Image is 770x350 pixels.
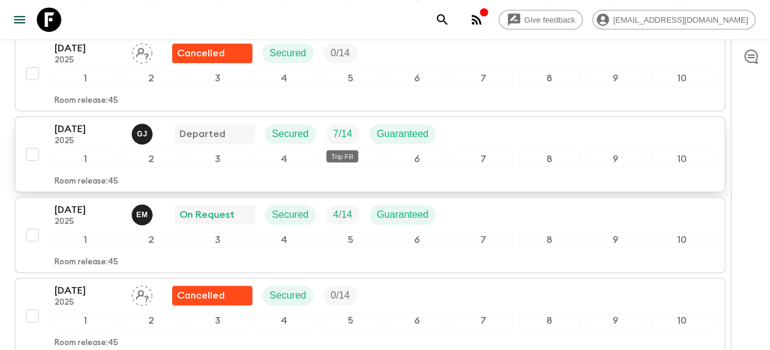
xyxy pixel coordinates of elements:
[132,208,155,218] span: Emanuel Munisi
[136,210,148,220] p: E M
[55,283,122,298] p: [DATE]
[177,288,225,303] p: Cancelled
[651,232,712,248] div: 10
[320,70,381,86] div: 5
[326,205,360,225] div: Trip Fill
[15,197,725,273] button: [DATE]2025Emanuel MunisiOn RequestSecuredTrip FillGuaranteed12345678910Room release:45
[132,127,155,137] span: Gerald John
[606,15,755,24] span: [EMAIL_ADDRESS][DOMAIN_NAME]
[179,127,225,141] p: Departed
[121,151,182,167] div: 2
[265,205,316,225] div: Secured
[55,136,122,146] p: 2025
[320,151,381,167] div: 5
[187,151,248,167] div: 3
[132,204,155,225] button: EM
[323,43,357,63] div: Trip Fill
[55,338,118,348] p: Room release: 45
[452,232,513,248] div: 7
[15,35,725,111] button: [DATE]2025Assign pack leaderFlash Pack cancellationSecuredTrip Fill12345678910Room release:45
[585,232,646,248] div: 9
[651,313,712,329] div: 10
[55,203,122,217] p: [DATE]
[585,151,646,167] div: 9
[121,313,182,329] div: 2
[518,151,579,167] div: 8
[254,70,315,86] div: 4
[55,217,122,227] p: 2025
[55,232,116,248] div: 1
[377,207,429,222] p: Guaranteed
[323,286,357,305] div: Trip Fill
[272,207,309,222] p: Secured
[121,232,182,248] div: 2
[55,70,116,86] div: 1
[272,127,309,141] p: Secured
[331,288,350,303] p: 0 / 14
[386,151,447,167] div: 6
[331,46,350,61] p: 0 / 14
[651,70,712,86] div: 10
[177,46,225,61] p: Cancelled
[326,124,360,144] div: Trip Fill
[518,70,579,86] div: 8
[377,127,429,141] p: Guaranteed
[187,70,248,86] div: 3
[518,313,579,329] div: 8
[452,313,513,329] div: 7
[254,151,315,167] div: 4
[585,70,646,86] div: 9
[585,313,646,329] div: 9
[265,124,316,144] div: Secured
[55,313,116,329] div: 1
[132,47,153,56] span: Assign pack leader
[386,232,447,248] div: 6
[262,286,314,305] div: Secured
[254,313,315,329] div: 4
[55,56,122,65] p: 2025
[187,232,248,248] div: 3
[518,232,579,248] div: 8
[172,286,252,305] div: Flash Pack cancellation
[386,313,447,329] div: 6
[518,15,582,24] span: Give feedback
[187,313,248,329] div: 3
[15,116,725,192] button: [DATE]2025Gerald JohnDepartedSecuredTrip FillGuaranteed12345678910Room release:45
[55,151,116,167] div: 1
[172,43,252,63] div: Flash Pack cancellation
[132,289,153,299] span: Assign pack leader
[326,150,358,162] div: Trip Fill
[270,288,306,303] p: Secured
[452,151,513,167] div: 7
[55,298,122,308] p: 2025
[320,313,381,329] div: 5
[179,207,235,222] p: On Request
[254,232,315,248] div: 4
[592,10,755,29] div: [EMAIL_ADDRESS][DOMAIN_NAME]
[386,70,447,86] div: 6
[55,122,122,136] p: [DATE]
[121,70,182,86] div: 2
[55,41,122,56] p: [DATE]
[333,207,352,222] p: 4 / 14
[320,232,381,248] div: 5
[430,7,455,32] button: search adventures
[55,96,118,106] p: Room release: 45
[499,10,583,29] a: Give feedback
[270,46,306,61] p: Secured
[55,177,118,187] p: Room release: 45
[333,127,352,141] p: 7 / 14
[452,70,513,86] div: 7
[55,258,118,267] p: Room release: 45
[262,43,314,63] div: Secured
[651,151,712,167] div: 10
[7,7,32,32] button: menu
